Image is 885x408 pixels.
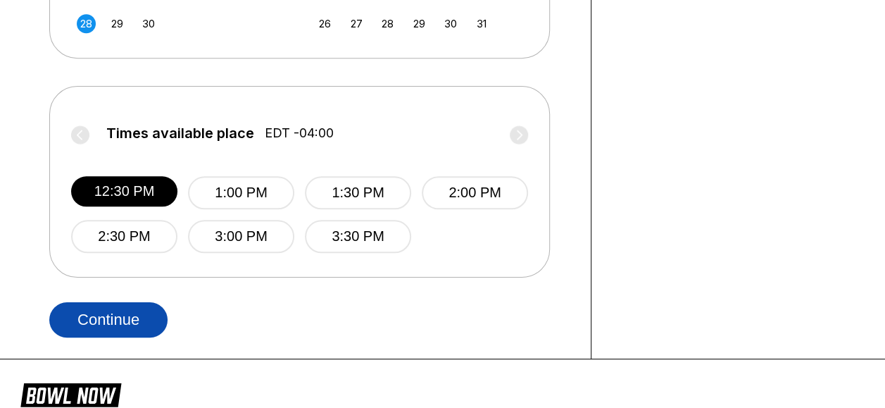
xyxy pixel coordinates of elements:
div: Choose Friday, October 31st, 2025 [472,14,491,33]
div: Choose Tuesday, October 28th, 2025 [378,14,397,33]
button: 3:00 PM [188,220,294,253]
span: Times available place [106,125,254,141]
button: 1:00 PM [188,176,294,209]
button: 2:00 PM [422,176,528,209]
div: Choose Tuesday, September 30th, 2025 [139,14,158,33]
div: Choose Sunday, September 28th, 2025 [77,14,96,33]
div: Choose Monday, October 27th, 2025 [347,14,366,33]
button: 12:30 PM [71,176,177,206]
div: Choose Thursday, October 30th, 2025 [441,14,460,33]
button: 2:30 PM [71,220,177,253]
div: Choose Sunday, October 26th, 2025 [315,14,334,33]
button: Continue [49,302,168,338]
button: 3:30 PM [305,220,411,253]
button: 1:30 PM [305,176,411,209]
div: Choose Wednesday, October 29th, 2025 [410,14,429,33]
span: EDT -04:00 [265,125,334,141]
div: Choose Monday, September 29th, 2025 [108,14,127,33]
